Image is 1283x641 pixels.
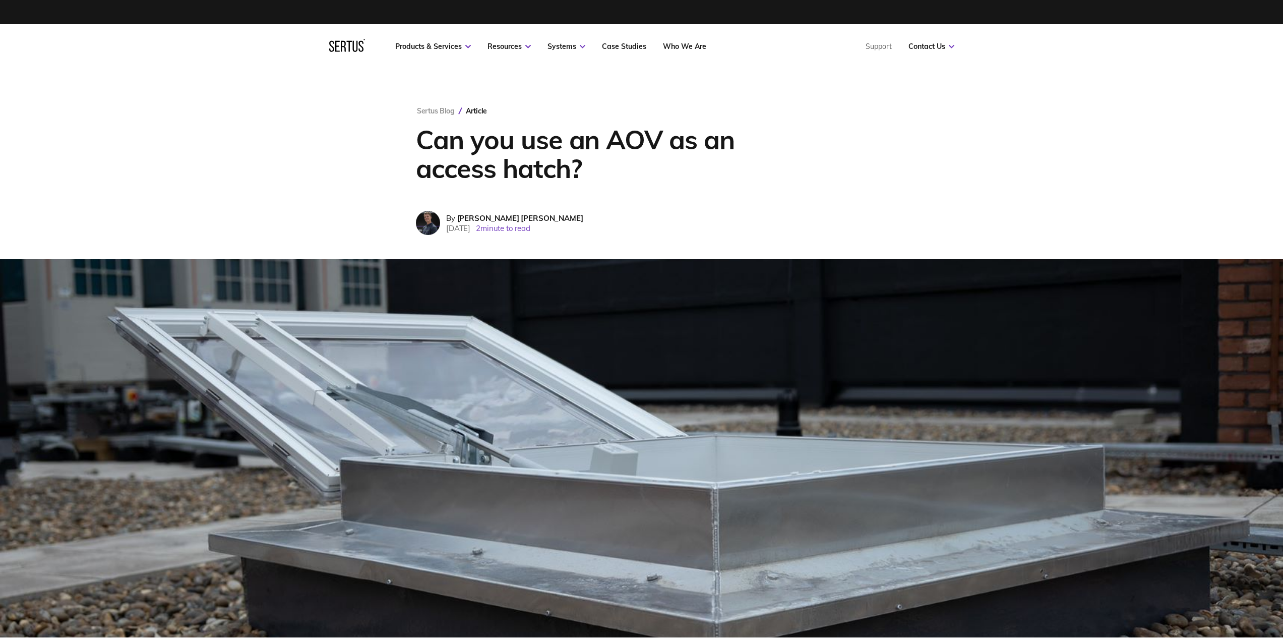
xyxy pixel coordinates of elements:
span: [DATE] [446,223,470,233]
span: 2 minute to read [476,223,530,233]
a: Who We Are [663,42,706,51]
span: [PERSON_NAME] [PERSON_NAME] [457,213,583,223]
h1: Can you use an AOV as an access hatch? [416,125,802,183]
iframe: Chat Widget [1233,593,1283,641]
a: Resources [487,42,531,51]
a: Systems [547,42,585,51]
a: Case Studies [602,42,646,51]
a: Products & Services [395,42,471,51]
a: Contact Us [908,42,954,51]
a: Sertus Blog [417,106,455,115]
div: By [446,213,583,223]
a: Support [866,42,892,51]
